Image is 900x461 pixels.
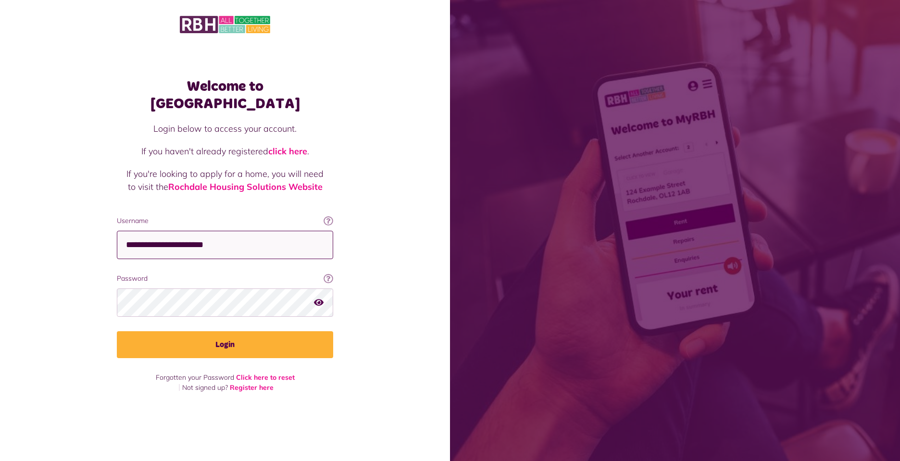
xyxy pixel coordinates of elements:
[156,373,234,382] span: Forgotten your Password
[236,373,295,382] a: Click here to reset
[268,146,307,157] a: click here
[117,274,333,284] label: Password
[126,145,324,158] p: If you haven't already registered .
[230,383,274,392] a: Register here
[126,122,324,135] p: Login below to access your account.
[180,14,270,35] img: MyRBH
[126,167,324,193] p: If you're looking to apply for a home, you will need to visit the
[117,78,333,112] h1: Welcome to [GEOGRAPHIC_DATA]
[182,383,228,392] span: Not signed up?
[168,181,323,192] a: Rochdale Housing Solutions Website
[117,331,333,358] button: Login
[117,216,333,226] label: Username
